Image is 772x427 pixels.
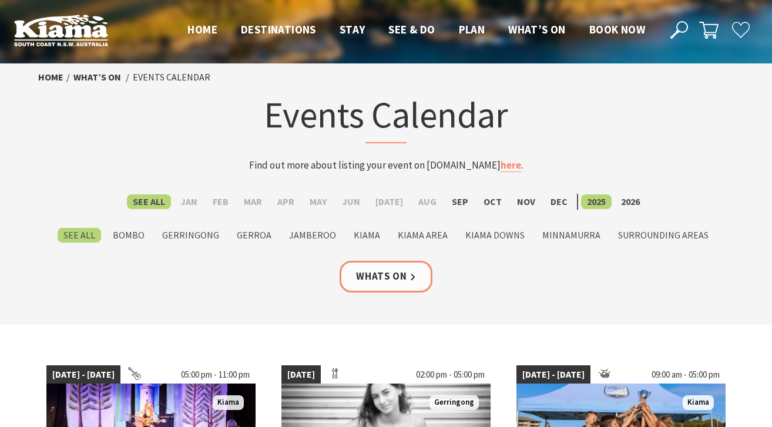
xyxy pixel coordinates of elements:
label: Feb [207,194,234,209]
span: What’s On [508,22,566,36]
span: See & Do [388,22,435,36]
span: Destinations [241,22,316,36]
label: Jamberoo [283,228,342,243]
a: What’s On [73,71,121,83]
label: Minnamurra [536,228,606,243]
img: Kiama Logo [14,14,108,46]
span: [DATE] - [DATE] [516,365,590,384]
span: Home [187,22,217,36]
label: [DATE] [370,194,409,209]
a: here [501,159,521,172]
span: Kiama [213,395,244,410]
a: Home [38,71,63,83]
span: [DATE] - [DATE] [46,365,120,384]
span: Gerringong [429,395,479,410]
label: 2026 [615,194,646,209]
label: Jun [336,194,366,209]
label: Apr [271,194,300,209]
label: Sep [446,194,474,209]
span: 05:00 pm - 11:00 pm [175,365,256,384]
label: Kiama Area [392,228,454,243]
label: Nov [511,194,541,209]
p: Find out more about listing your event on [DOMAIN_NAME] . [156,157,616,173]
label: Dec [545,194,573,209]
label: Gerroa [231,228,277,243]
label: Jan [174,194,203,209]
li: Events Calendar [133,70,210,85]
span: 02:00 pm - 05:00 pm [410,365,491,384]
span: Plan [459,22,485,36]
span: [DATE] [281,365,321,384]
label: Aug [412,194,442,209]
label: See All [58,228,101,243]
label: May [304,194,333,209]
label: Kiama Downs [459,228,531,243]
span: Kiama [683,395,714,410]
h1: Events Calendar [156,91,616,143]
label: 2025 [581,194,612,209]
a: Whats On [340,261,432,292]
label: Oct [478,194,508,209]
label: Bombo [107,228,150,243]
label: Kiama [348,228,386,243]
label: Mar [238,194,268,209]
label: Gerringong [156,228,225,243]
span: Book now [589,22,645,36]
label: Surrounding Areas [612,228,714,243]
span: 09:00 am - 05:00 pm [646,365,726,384]
nav: Main Menu [176,21,657,40]
label: See All [127,194,171,209]
span: Stay [340,22,365,36]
